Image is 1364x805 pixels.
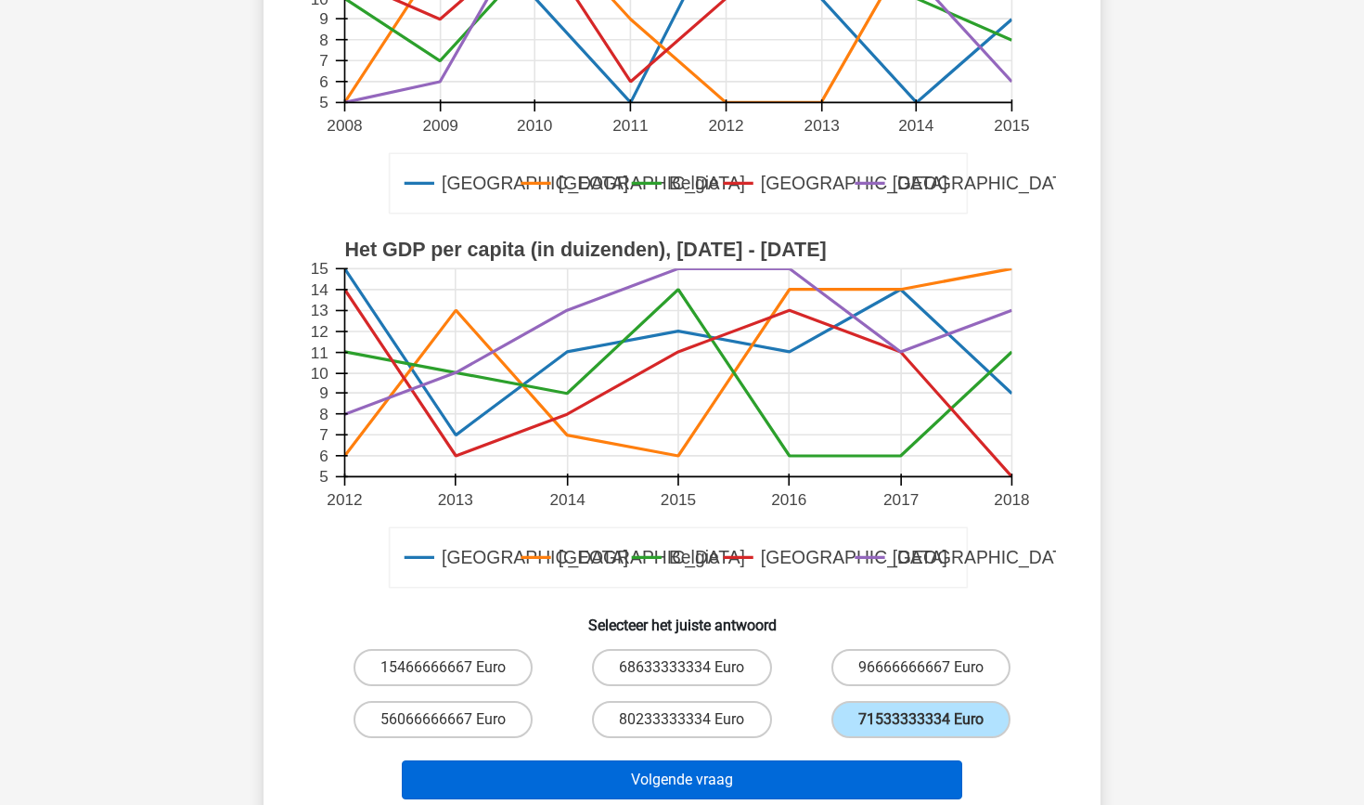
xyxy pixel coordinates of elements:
label: 56066666667 Euro [354,701,533,738]
text: 2016 [771,490,806,509]
label: 15466666667 Euro [354,649,533,686]
text: 2009 [423,116,458,135]
text: [GEOGRAPHIC_DATA] [761,174,947,195]
text: 5 [319,468,328,487]
label: 68633333334 Euro [592,649,771,686]
text: 13 [311,302,328,320]
label: 71533333334 Euro [831,701,1010,738]
text: 2012 [708,116,743,135]
text: 12 [311,322,328,341]
h6: Selecteer het juiste antwoord [293,602,1071,634]
text: 2012 [327,490,362,509]
text: 8 [319,31,328,49]
text: 2008 [327,116,362,135]
text: 2013 [438,490,473,509]
text: Belgie [669,548,719,568]
text: 7 [319,51,328,70]
label: 96666666667 Euro [831,649,1010,686]
text: 2013 [804,116,840,135]
text: 14 [311,280,329,299]
text: [GEOGRAPHIC_DATA] [893,548,1079,569]
text: 9 [319,9,328,28]
text: 2017 [883,490,919,509]
label: 80233333334 Euro [592,701,771,738]
text: 11 [311,344,328,362]
text: 6 [319,72,328,91]
text: [GEOGRAPHIC_DATA] [559,548,745,569]
text: 2011 [612,116,648,135]
text: [GEOGRAPHIC_DATA] [761,548,947,569]
text: 2015 [994,116,1029,135]
text: 2014 [898,116,934,135]
text: 10 [311,364,328,383]
text: 9 [319,383,328,402]
text: [GEOGRAPHIC_DATA] [442,174,628,195]
text: 2018 [994,490,1029,509]
text: 2014 [550,490,586,509]
text: 6 [319,447,328,465]
text: [GEOGRAPHIC_DATA] [559,174,745,195]
text: Belgie [669,174,719,194]
text: 5 [319,94,328,112]
text: 8 [319,405,328,423]
text: 15 [311,260,328,279]
text: [GEOGRAPHIC_DATA] [893,174,1079,195]
text: 2010 [517,116,552,135]
text: Het GDP per capita (in duizenden), [DATE] - [DATE] [344,239,826,261]
text: [GEOGRAPHIC_DATA] [442,548,628,569]
button: Volgende vraag [402,760,963,799]
text: 2015 [661,490,696,509]
text: 7 [319,425,328,444]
